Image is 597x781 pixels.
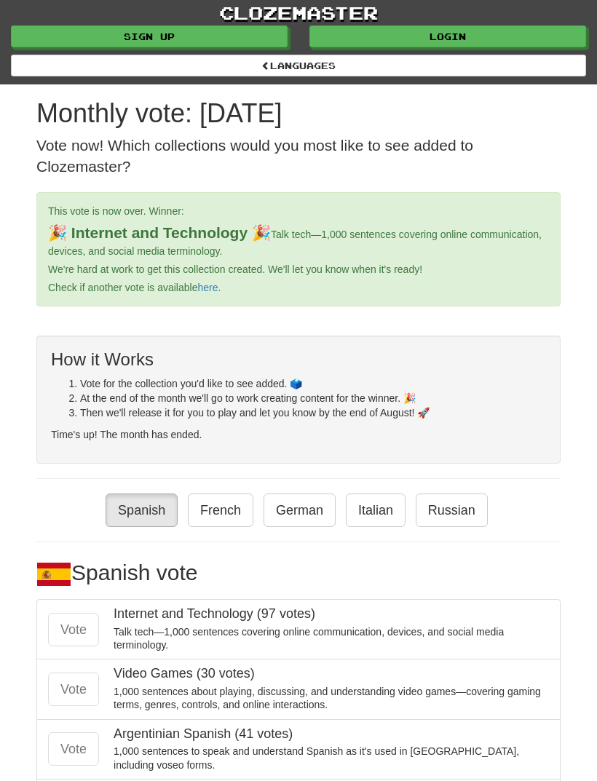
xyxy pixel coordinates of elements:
h4: Internet and Technology (97 votes) [114,607,549,622]
a: Italian [346,493,406,527]
a: French [188,493,253,527]
p: This vote is now over. Winner: [48,204,549,218]
p: We're hard at work to get this collection created. We'll let you know when it's ready! [48,262,549,277]
li: Vote for the collection you'd like to see added. 🗳️ [80,376,546,391]
p: Check if another vote is available . [48,280,549,295]
a: Sign up [11,25,288,47]
a: Login [309,25,586,47]
h3: How it Works [51,350,546,369]
p: Talk tech—1,000 sentences covering online communication, devices, and social media terminology. [48,222,549,258]
button: Vote [48,613,99,646]
p: Time's up! The month has ended. [51,427,546,442]
h1: Monthly vote: [DATE] [36,99,561,128]
p: Vote now! Which collections would you most like to see added to Clozemaster? [36,135,561,178]
button: Vote [48,732,99,766]
a: Languages [11,55,586,76]
h4: Argentinian Spanish (41 votes) [114,727,549,742]
a: Russian [416,493,488,527]
li: Then we'll release it for you to play and let you know by the end of August! 🚀 [80,405,546,420]
p: 1,000 sentences to speak and understand Spanish as it's used in [GEOGRAPHIC_DATA], including vose... [114,745,549,771]
span: 🎉 Internet and Technology 🎉 [48,224,271,241]
a: German [264,493,336,527]
a: here [197,282,218,293]
p: Talk tech—1,000 sentences covering online communication, devices, and social media terminology. [114,625,549,651]
p: 1,000 sentences about playing, discussing, and understanding video games—covering gaming terms, g... [114,685,549,711]
h4: Video Games (30 votes) [114,667,549,681]
h2: Spanish vote [36,557,561,592]
li: At the end of the month we'll go to work creating content for the winner. 🎉 [80,391,546,405]
button: Vote [48,673,99,706]
a: Spanish [106,493,178,527]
